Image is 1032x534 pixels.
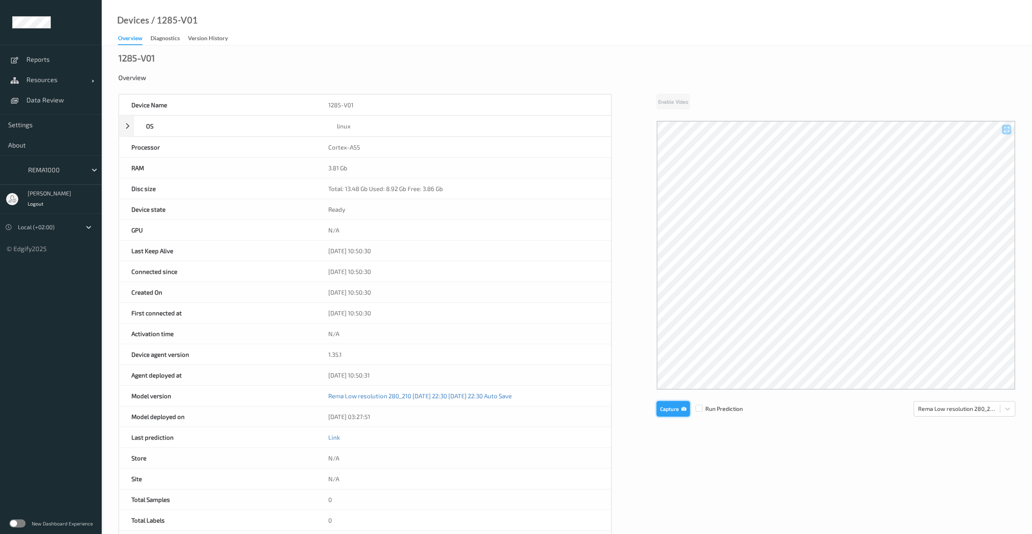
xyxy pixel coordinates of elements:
span: Run Prediction [690,405,743,413]
div: First connected at [119,303,316,323]
div: Store [119,448,316,468]
div: 1.35.1 [316,344,611,365]
a: Diagnostics [151,33,188,44]
div: Overview [118,74,1015,82]
div: linux [325,116,611,136]
div: Processor [119,137,316,157]
div: OS [134,116,325,136]
div: [DATE] 03:27:51 [316,406,611,427]
a: Rema Low resolution 280_210 [DATE] 22:30 [DATE] 22:30 Auto Save [328,392,512,399]
div: Total Labels [119,510,316,530]
div: Created On [119,282,316,302]
div: Ready [316,199,611,219]
div: Last prediction [119,427,316,447]
div: Device Name [119,95,316,115]
div: Total Samples [119,489,316,510]
button: Enable Video [657,94,690,109]
div: GPU [119,220,316,240]
div: Version History [188,34,228,44]
div: Disc size [119,178,316,199]
div: Diagnostics [151,34,180,44]
div: / 1285-V01 [149,16,198,24]
div: N/A [316,448,611,468]
button: Capture [657,401,690,417]
div: Model version [119,386,316,406]
div: 1285-V01 [118,54,155,62]
div: Total: 13.48 Gb Used: 8.92 Gb Free: 3.86 Gb [316,178,611,199]
div: N/A [316,469,611,489]
div: Last Keep Alive [119,241,316,261]
div: 3.81 Gb [316,158,611,178]
div: Connected since [119,261,316,282]
div: [DATE] 10:50:30 [316,241,611,261]
a: Version History [188,33,236,44]
div: 1285-V01 [316,95,611,115]
div: OSlinux [119,115,611,137]
div: N/A [316,323,611,344]
a: Devices [117,16,149,24]
div: [DATE] 10:50:30 [316,303,611,323]
div: RAM [119,158,316,178]
a: Link [328,434,340,441]
div: Cortex-A55 [316,137,611,157]
div: Overview [118,34,142,45]
div: [DATE] 10:50:30 [316,282,611,302]
div: Site [119,469,316,489]
div: Agent deployed at [119,365,316,385]
div: Device state [119,199,316,219]
div: 0 [316,489,611,510]
div: Device agent version [119,344,316,365]
div: Model deployed on [119,406,316,427]
div: [DATE] 10:50:31 [316,365,611,385]
a: Overview [118,33,151,45]
div: [DATE] 10:50:30 [316,261,611,282]
div: Activation time [119,323,316,344]
div: 0 [316,510,611,530]
div: N/A [316,220,611,240]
